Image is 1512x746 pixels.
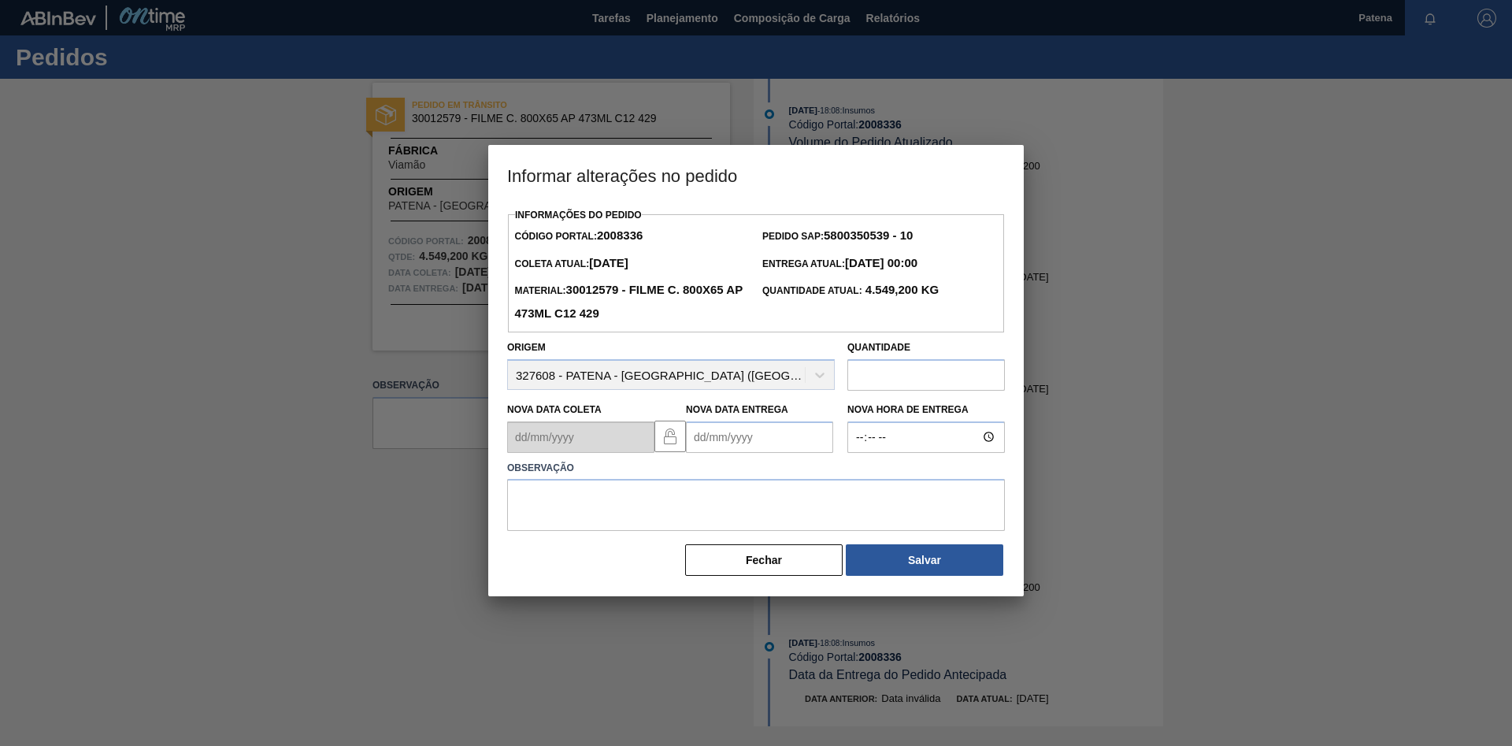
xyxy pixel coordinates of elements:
span: Pedido SAP: [762,231,913,242]
label: Origem [507,342,546,353]
strong: [DATE] [589,256,628,269]
input: dd/mm/yyyy [507,421,654,453]
span: Entrega Atual: [762,258,917,269]
span: Código Portal: [514,231,643,242]
h3: Informar alterações no pedido [488,145,1024,205]
strong: 2008336 [597,228,643,242]
strong: [DATE] 00:00 [845,256,917,269]
span: Quantidade Atual: [762,285,939,296]
button: unlocked [654,421,686,452]
span: Coleta Atual: [514,258,628,269]
label: Quantidade [847,342,910,353]
img: unlocked [661,427,680,446]
label: Nova Data Entrega [686,404,788,415]
label: Informações do Pedido [515,210,642,221]
input: dd/mm/yyyy [686,421,833,453]
label: Observação [507,457,1005,480]
strong: 5800350539 - 10 [824,228,913,242]
label: Nova Data Coleta [507,404,602,415]
button: Fechar [685,544,843,576]
strong: 30012579 - FILME C. 800X65 AP 473ML C12 429 [514,283,742,320]
strong: 4.549,200 KG [862,283,939,296]
span: Material: [514,285,742,320]
button: Salvar [846,544,1003,576]
label: Nova Hora de Entrega [847,399,1005,421]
